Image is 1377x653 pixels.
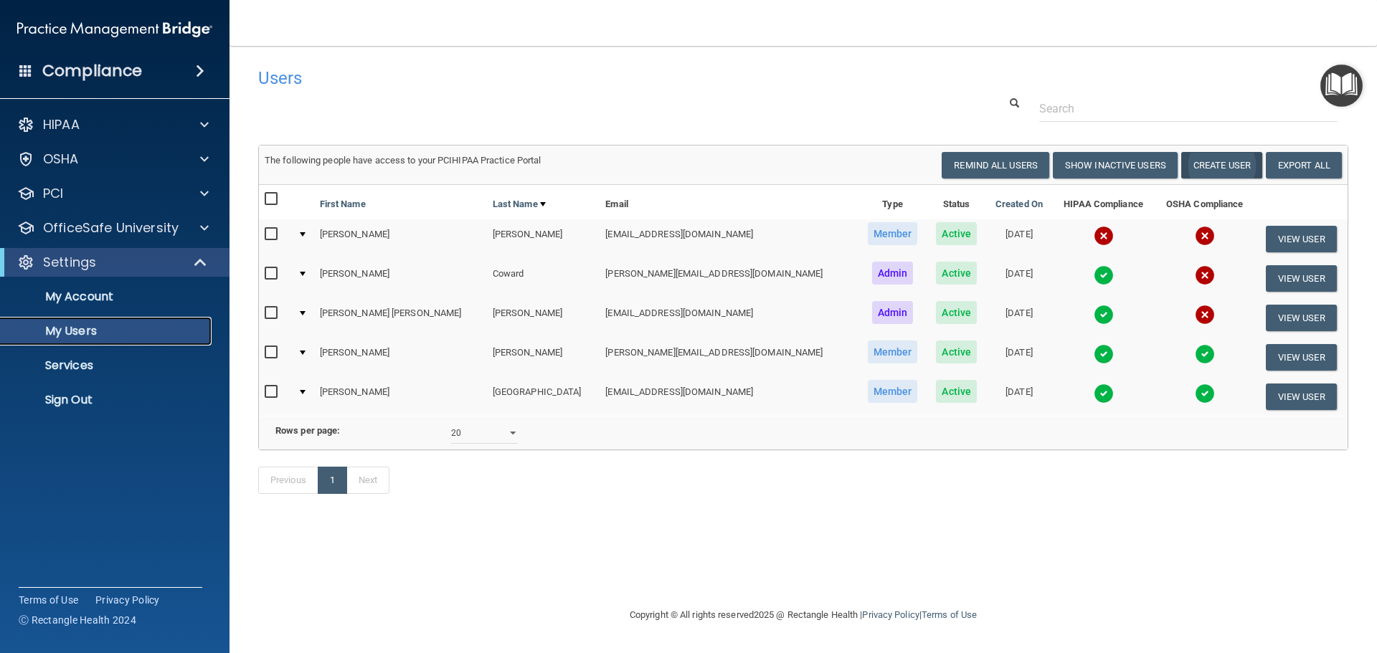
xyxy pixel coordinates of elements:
[318,467,347,494] a: 1
[1266,344,1337,371] button: View User
[1094,344,1114,364] img: tick.e7d51cea.svg
[9,358,205,373] p: Services
[9,290,205,304] p: My Account
[1094,383,1114,404] img: tick.e7d51cea.svg
[9,324,205,338] p: My Users
[487,219,600,259] td: [PERSON_NAME]
[17,116,209,133] a: HIPAA
[1266,152,1342,178] a: Export All
[600,338,858,377] td: [PERSON_NAME][EMAIL_ADDRESS][DOMAIN_NAME]
[1195,344,1215,364] img: tick.e7d51cea.svg
[43,219,179,237] p: OfficeSafe University
[9,393,205,407] p: Sign Out
[17,185,209,202] a: PCI
[872,301,914,324] span: Admin
[17,219,209,237] a: OfficeSafe University
[858,185,927,219] th: Type
[314,259,487,298] td: [PERSON_NAME]
[17,254,208,271] a: Settings
[43,116,80,133] p: HIPAA
[1266,383,1337,410] button: View User
[1320,65,1363,107] button: Open Resource Center
[936,340,977,363] span: Active
[600,298,858,338] td: [EMAIL_ADDRESS][DOMAIN_NAME]
[1195,305,1215,325] img: cross.ca9f0e7f.svg
[258,69,885,87] h4: Users
[1195,226,1215,246] img: cross.ca9f0e7f.svg
[1266,226,1337,252] button: View User
[541,592,1065,638] div: Copyright © All rights reserved 2025 @ Rectangle Health | |
[936,380,977,403] span: Active
[314,219,487,259] td: [PERSON_NAME]
[1094,265,1114,285] img: tick.e7d51cea.svg
[995,196,1043,213] a: Created On
[986,338,1052,377] td: [DATE]
[43,254,96,271] p: Settings
[1266,265,1337,292] button: View User
[936,262,977,285] span: Active
[258,467,318,494] a: Previous
[600,259,858,298] td: [PERSON_NAME][EMAIL_ADDRESS][DOMAIN_NAME]
[1094,226,1114,246] img: cross.ca9f0e7f.svg
[314,298,487,338] td: [PERSON_NAME] [PERSON_NAME]
[600,219,858,259] td: [EMAIL_ADDRESS][DOMAIN_NAME]
[1195,383,1215,404] img: tick.e7d51cea.svg
[868,380,918,403] span: Member
[986,377,1052,416] td: [DATE]
[986,298,1052,338] td: [DATE]
[346,467,389,494] a: Next
[95,593,160,607] a: Privacy Policy
[986,259,1052,298] td: [DATE]
[1094,305,1114,325] img: tick.e7d51cea.svg
[936,222,977,245] span: Active
[42,61,142,81] h4: Compliance
[942,152,1049,178] button: Remind All Users
[922,609,977,620] a: Terms of Use
[600,185,858,219] th: Email
[927,185,986,219] th: Status
[986,219,1052,259] td: [DATE]
[1155,185,1254,219] th: OSHA Compliance
[17,15,212,44] img: PMB logo
[1181,152,1262,178] button: Create User
[1195,265,1215,285] img: cross.ca9f0e7f.svg
[487,338,600,377] td: [PERSON_NAME]
[487,259,600,298] td: Coward
[43,151,79,168] p: OSHA
[1053,152,1178,178] button: Show Inactive Users
[936,301,977,324] span: Active
[43,185,63,202] p: PCI
[868,340,918,363] span: Member
[1052,185,1155,219] th: HIPAA Compliance
[19,613,136,627] span: Ⓒ Rectangle Health 2024
[19,593,78,607] a: Terms of Use
[868,222,918,245] span: Member
[1266,305,1337,331] button: View User
[487,298,600,338] td: [PERSON_NAME]
[314,377,487,416] td: [PERSON_NAME]
[1039,95,1338,122] input: Search
[493,196,546,213] a: Last Name
[275,425,340,436] b: Rows per page:
[314,338,487,377] td: [PERSON_NAME]
[862,609,919,620] a: Privacy Policy
[320,196,366,213] a: First Name
[487,377,600,416] td: [GEOGRAPHIC_DATA]
[872,262,914,285] span: Admin
[600,377,858,416] td: [EMAIL_ADDRESS][DOMAIN_NAME]
[265,155,541,166] span: The following people have access to your PCIHIPAA Practice Portal
[17,151,209,168] a: OSHA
